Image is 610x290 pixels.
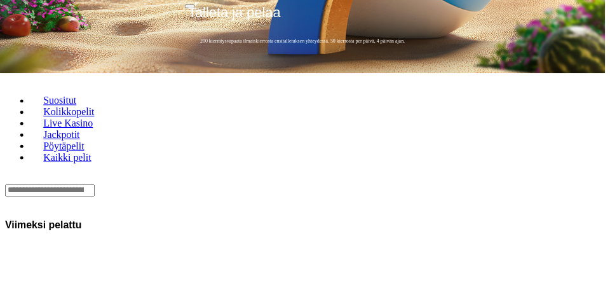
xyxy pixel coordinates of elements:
[30,103,108,122] a: Kolikkopelit
[5,221,83,233] h3: Viimeksi pelattu
[5,86,605,175] nav: Lobby
[5,186,95,198] input: Search
[5,74,605,211] header: Lobby
[39,96,82,107] span: Suositut
[39,153,97,164] span: Kaikki pelit
[30,114,107,134] a: Live Kasino
[30,126,93,145] a: Jackpotit
[30,137,98,156] a: Pöytäpelit
[186,4,424,31] button: Talleta ja pelaa
[39,142,90,153] span: Pöytäpelit
[30,149,105,168] a: Kaikki pelit
[186,38,424,45] span: 200 kierrätysvapaata ilmaiskierrosta ensitalletuksen yhteydessä. 50 kierrosta per päivä, 4 päivän...
[39,107,100,118] span: Kolikkopelit
[190,4,283,30] span: Talleta ja pelaa
[39,119,99,130] span: Live Kasino
[39,130,86,141] span: Jackpotit
[30,92,90,111] a: Suositut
